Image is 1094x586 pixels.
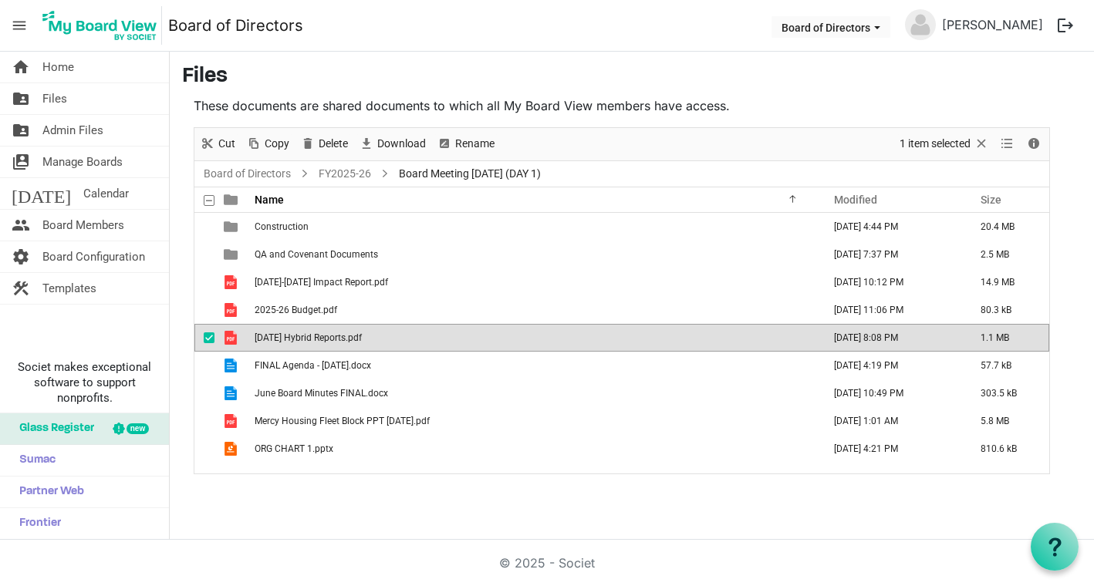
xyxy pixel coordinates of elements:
td: 57.7 kB is template cell column header Size [964,352,1049,379]
a: My Board View Logo [38,6,168,45]
span: Delete [317,134,349,153]
div: Clear selection [894,128,994,160]
span: Copy [263,134,291,153]
td: August 24, 2025 11:06 PM column header Modified [818,296,964,324]
a: [PERSON_NAME] [936,9,1049,40]
td: 303.5 kB is template cell column header Size [964,379,1049,407]
button: Delete [298,134,351,153]
td: August 24, 2025 10:49 PM column header Modified [818,379,964,407]
span: Home [42,52,74,83]
span: Sumac [12,445,56,476]
span: Admin Files [42,115,103,146]
td: checkbox [194,268,214,296]
span: Board Configuration [42,241,145,272]
span: Manage Boards [42,146,123,177]
td: August 24, 2025 7:37 PM column header Modified [818,241,964,268]
span: people [12,210,30,241]
td: checkbox [194,241,214,268]
span: Board Meeting [DATE] (DAY 1) [396,164,544,184]
div: Download [353,128,431,160]
td: QA and Covenant Documents is template cell column header Name [250,241,818,268]
span: June Board Minutes FINAL.docx [255,388,388,399]
span: [DATE] Hybrid Reports.pdf [255,332,362,343]
span: switch_account [12,146,30,177]
td: 80.3 kB is template cell column header Size [964,296,1049,324]
td: is template cell column header type [214,324,250,352]
span: home [12,52,30,83]
td: August 26, 2025 4:44 PM column header Modified [818,213,964,241]
div: Delete [295,128,353,160]
button: Selection [897,134,992,153]
p: These documents are shared documents to which all My Board View members have access. [194,96,1050,115]
td: Mercy Housing Fleet Block PPT 7.3.25.pdf is template cell column header Name [250,407,818,435]
span: construction [12,273,30,304]
button: Cut [198,134,238,153]
img: My Board View Logo [38,6,162,45]
div: View [994,128,1021,160]
span: FINAL Agenda - [DATE].docx [255,360,371,371]
td: 2025-26 Budget.pdf is template cell column header Name [250,296,818,324]
span: Name [255,194,284,206]
span: Modified [834,194,877,206]
span: Files [42,83,67,114]
td: is template cell column header type [214,379,250,407]
td: 2.5 MB is template cell column header Size [964,241,1049,268]
a: © 2025 - Societ [499,555,595,571]
a: FY2025-26 [316,164,374,184]
td: 1.1 MB is template cell column header Size [964,324,1049,352]
div: Details [1021,128,1047,160]
h3: Files [182,64,1082,90]
div: new [127,423,149,434]
div: Copy [241,128,295,160]
td: June Board Minutes FINAL.docx is template cell column header Name [250,379,818,407]
td: 2024-2025 Impact Report.pdf is template cell column header Name [250,268,818,296]
span: Mercy Housing Fleet Block PPT [DATE].pdf [255,416,430,426]
span: settings [12,241,30,272]
td: August 26, 2025 4:21 PM column header Modified [818,435,964,463]
td: is template cell column header type [214,435,250,463]
td: August 25, 2025 8:08 PM column header Modified [818,324,964,352]
td: checkbox [194,324,214,352]
td: 14.9 MB is template cell column header Size [964,268,1049,296]
span: Partner Web [12,477,84,507]
span: Rename [454,134,496,153]
td: is template cell column header type [214,241,250,268]
span: Download [376,134,427,153]
span: Templates [42,273,96,304]
button: Copy [244,134,292,153]
span: Size [981,194,1001,206]
div: Rename [431,128,500,160]
td: ORG CHART 1.pptx is template cell column header Name [250,435,818,463]
td: is template cell column header type [214,407,250,435]
img: no-profile-picture.svg [905,9,936,40]
button: logout [1049,9,1082,42]
span: QA and Covenant Documents [255,249,378,260]
span: Glass Register [12,413,94,444]
td: checkbox [194,435,214,463]
span: Frontier [12,508,61,539]
td: August 27, 2025 1:01 AM column header Modified [818,407,964,435]
td: FINAL Agenda - Tuesday August 26th.docx is template cell column header Name [250,352,818,379]
span: Calendar [83,178,129,209]
td: 5.8 MB is template cell column header Size [964,407,1049,435]
div: Cut [194,128,241,160]
button: Download [356,134,429,153]
td: checkbox [194,352,214,379]
td: checkbox [194,407,214,435]
td: 810.6 kB is template cell column header Size [964,435,1049,463]
button: Board of Directors dropdownbutton [772,16,890,38]
span: Societ makes exceptional software to support nonprofits. [7,359,162,406]
td: 20.4 MB is template cell column header Size [964,213,1049,241]
span: 2025-26 Budget.pdf [255,305,337,315]
span: [DATE] [12,178,71,209]
button: View dropdownbutton [998,134,1016,153]
td: checkbox [194,296,214,324]
span: ORG CHART 1.pptx [255,443,333,454]
span: folder_shared [12,115,30,146]
span: menu [5,11,34,40]
td: August 26, 2025 4:19 PM column header Modified [818,352,964,379]
span: 1 item selected [898,134,972,153]
a: Board of Directors [201,164,294,184]
td: is template cell column header type [214,268,250,296]
td: August 26, 2025 10:12 PM column header Modified [818,268,964,296]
